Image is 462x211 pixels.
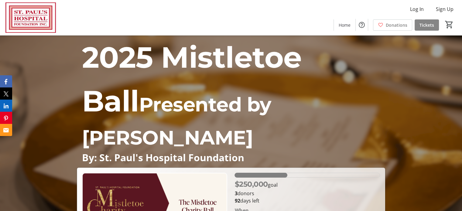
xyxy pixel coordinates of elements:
span: Log In [410,5,424,13]
button: Sign Up [431,4,458,14]
button: Log In [405,4,429,14]
p: donors [234,190,380,197]
span: Sign Up [436,5,453,13]
span: 2025 Mistletoe Ball [82,39,302,119]
p: days left [234,197,380,204]
span: Home [339,22,351,28]
button: Cart [444,19,455,30]
span: $250,000 [234,180,268,189]
a: Donations [373,19,412,31]
span: Donations [386,22,407,28]
img: St. Paul's Hospital Foundation's Logo [4,2,58,33]
b: 3 [234,190,237,197]
a: Home [334,19,355,31]
span: Tickets [419,22,434,28]
p: Presented by [PERSON_NAME] [82,36,380,152]
p: By: St. Paul's Hospital Foundation [82,152,380,163]
span: 92 [234,197,240,204]
div: 36.3732% of fundraising goal reached [234,173,380,178]
p: goal [234,179,277,190]
button: Help [356,19,368,31]
a: Tickets [415,19,439,31]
